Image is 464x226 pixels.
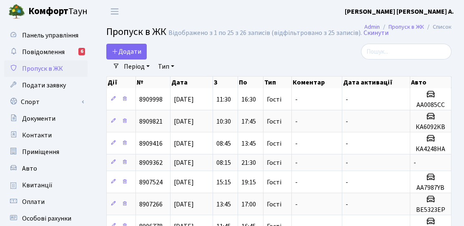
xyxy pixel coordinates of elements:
[295,117,298,126] span: -
[139,200,163,209] span: 8907266
[155,60,178,74] a: Тип
[241,200,256,209] span: 17:00
[139,117,163,126] span: 8909821
[136,77,171,88] th: №
[241,95,256,104] span: 16:30
[139,158,163,167] span: 8909362
[174,178,194,187] span: [DATE]
[263,77,292,88] th: Тип
[4,194,88,210] a: Оплати
[295,178,298,187] span: -
[22,131,52,140] span: Контакти
[22,214,71,223] span: Особові рахунки
[174,158,194,167] span: [DATE]
[174,200,194,209] span: [DATE]
[346,95,348,104] span: -
[22,181,53,190] span: Квитанції
[4,110,88,127] a: Документи
[346,200,348,209] span: -
[361,44,451,60] input: Пошук...
[174,139,194,148] span: [DATE]
[22,197,45,206] span: Оплати
[8,3,25,20] img: logo.png
[292,77,342,88] th: Коментар
[389,22,424,31] a: Пропуск в ЖК
[107,77,136,88] th: Дії
[4,127,88,144] a: Контакти
[216,139,231,148] span: 08:45
[22,164,37,173] span: Авто
[346,139,348,148] span: -
[414,101,448,109] h5: АА0085СС
[28,5,68,18] b: Комфорт
[78,48,85,55] div: 6
[120,60,153,74] a: Період
[174,117,194,126] span: [DATE]
[4,60,88,77] a: Пропуск в ЖК
[410,77,451,88] th: Авто
[238,77,263,88] th: По
[345,7,454,16] b: [PERSON_NAME] [PERSON_NAME] А.
[168,29,362,37] div: Відображено з 1 по 25 з 26 записів (відфільтровано з 25 записів).
[139,178,163,187] span: 8907524
[346,117,348,126] span: -
[4,160,88,177] a: Авто
[28,5,88,19] span: Таун
[106,44,147,60] a: Додати
[241,139,256,148] span: 13:45
[104,5,125,18] button: Переключити навігацію
[22,31,78,40] span: Панель управління
[346,158,348,167] span: -
[414,123,448,131] h5: КА6092КВ
[267,96,281,103] span: Гості
[4,144,88,160] a: Приміщення
[352,18,464,36] nav: breadcrumb
[4,27,88,44] a: Панель управління
[295,95,298,104] span: -
[267,118,281,125] span: Гості
[4,44,88,60] a: Повідомлення6
[106,25,166,39] span: Пропуск в ЖК
[267,159,281,166] span: Гості
[346,178,348,187] span: -
[414,145,448,153] h5: КА4248НА
[213,77,238,88] th: З
[295,200,298,209] span: -
[22,47,65,57] span: Повідомлення
[216,117,231,126] span: 10:30
[216,95,231,104] span: 11:30
[267,140,281,147] span: Гості
[216,200,231,209] span: 13:45
[414,158,416,167] span: -
[364,22,380,31] a: Admin
[364,29,389,37] a: Скинути
[22,114,55,123] span: Документи
[4,94,88,110] a: Спорт
[22,147,59,156] span: Приміщення
[22,64,63,73] span: Пропуск в ЖК
[241,178,256,187] span: 19:15
[267,179,281,186] span: Гості
[171,77,213,88] th: Дата
[414,206,448,214] h5: ВЕ5323ЕР
[241,158,256,167] span: 21:30
[112,47,141,56] span: Додати
[414,184,448,192] h5: АА7987YB
[267,201,281,208] span: Гості
[22,81,66,90] span: Подати заявку
[139,95,163,104] span: 8909998
[216,178,231,187] span: 15:15
[216,158,231,167] span: 08:15
[139,139,163,148] span: 8909416
[342,77,410,88] th: Дата активації
[345,7,454,17] a: [PERSON_NAME] [PERSON_NAME] А.
[241,117,256,126] span: 17:45
[295,139,298,148] span: -
[424,22,451,32] li: Список
[174,95,194,104] span: [DATE]
[4,177,88,194] a: Квитанції
[4,77,88,94] a: Подати заявку
[295,158,298,167] span: -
